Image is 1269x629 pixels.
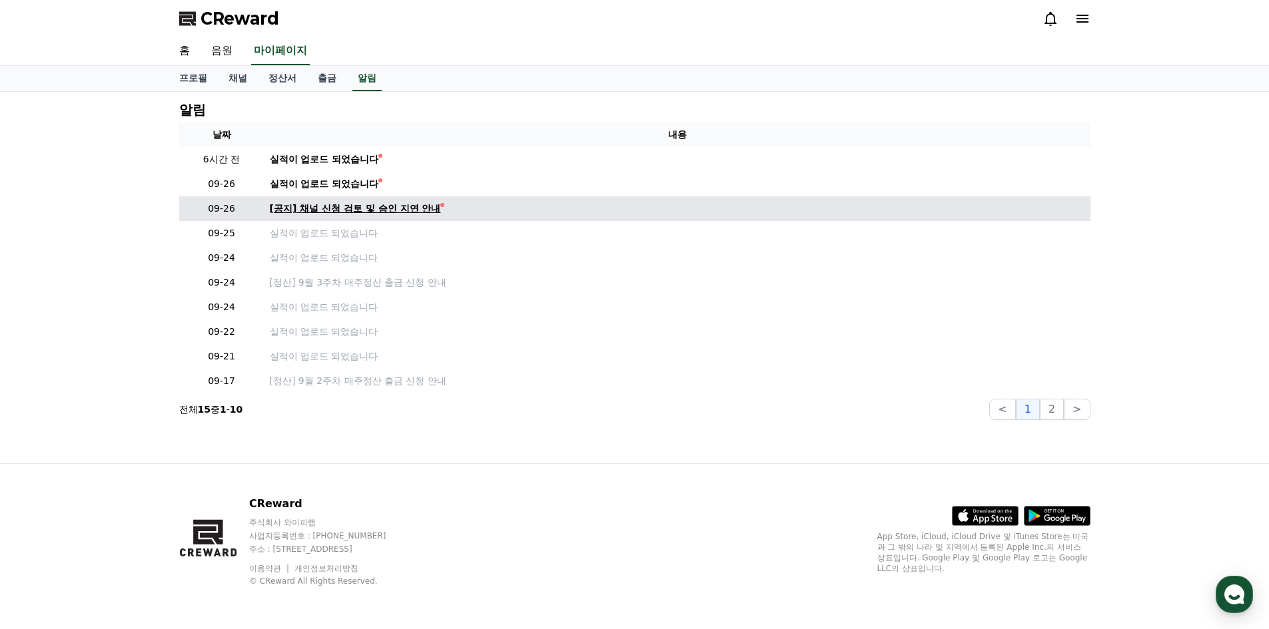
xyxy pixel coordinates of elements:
[249,564,291,573] a: 이용약관
[1040,399,1064,420] button: 2
[270,177,379,191] div: 실적이 업로드 되었습니다
[1016,399,1040,420] button: 1
[4,422,88,455] a: 홈
[352,66,382,91] a: 알림
[270,374,1085,388] a: [정산] 9월 2주차 매주정산 출금 신청 안내
[42,442,50,453] span: 홈
[270,226,1085,240] a: 실적이 업로드 되었습니다
[877,531,1090,574] p: App Store, iCloud, iCloud Drive 및 iTunes Store는 미국과 그 밖의 나라 및 지역에서 등록된 Apple Inc.의 서비스 상표입니다. Goo...
[185,276,259,290] p: 09-24
[185,152,259,166] p: 6시간 전
[201,8,279,29] span: CReward
[185,177,259,191] p: 09-26
[206,442,222,453] span: 설정
[1064,399,1090,420] button: >
[251,37,310,65] a: 마이페이지
[179,8,279,29] a: CReward
[179,122,264,147] th: 날짜
[249,576,412,586] p: © CReward All Rights Reserved.
[270,177,1085,191] a: 실적이 업로드 되었습니다
[169,37,201,65] a: 홈
[989,399,1015,420] button: <
[270,276,1085,290] a: [정산] 9월 3주차 매주정산 출금 신청 안내
[88,422,172,455] a: 대화
[270,152,1085,166] a: 실적이 업로드 되었습니다
[249,496,412,512] p: CReward
[179,103,206,117] h4: 알림
[185,325,259,339] p: 09-22
[264,122,1090,147] th: 내용
[249,517,412,528] p: 주식회사 와이피랩
[270,300,1085,314] a: 실적이 업로드 되었습니다
[270,152,379,166] div: 실적이 업로드 되었습니다
[294,564,358,573] a: 개인정보처리방침
[270,202,441,216] div: [공지] 채널 신청 검토 및 승인 지연 안내
[185,374,259,388] p: 09-17
[169,66,218,91] a: 프로필
[122,443,138,453] span: 대화
[185,349,259,363] p: 09-21
[185,300,259,314] p: 09-24
[220,404,226,415] strong: 1
[307,66,347,91] a: 출금
[185,226,259,240] p: 09-25
[218,66,258,91] a: 채널
[270,251,1085,265] a: 실적이 업로드 되었습니다
[185,251,259,265] p: 09-24
[185,202,259,216] p: 09-26
[198,404,211,415] strong: 15
[201,37,243,65] a: 음원
[230,404,242,415] strong: 10
[270,349,1085,363] a: 실적이 업로드 되었습니다
[249,530,412,541] p: 사업자등록번호 : [PHONE_NUMBER]
[172,422,256,455] a: 설정
[270,325,1085,339] a: 실적이 업로드 되었습니다
[249,544,412,554] p: 주소 : [STREET_ADDRESS]
[258,66,307,91] a: 정산서
[270,202,1085,216] a: [공지] 채널 신청 검토 및 승인 지연 안내
[179,403,243,416] p: 전체 중 -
